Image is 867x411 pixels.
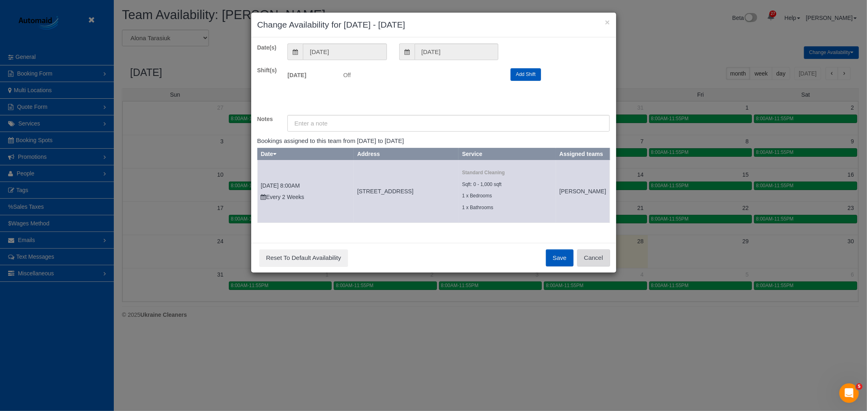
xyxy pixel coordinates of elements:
[462,182,502,187] small: Sqft: 0 - 1,000 sqft
[462,205,493,210] small: 1 x Bathrooms
[257,138,610,145] h4: Bookings assigned to this team from [DATE] to [DATE]
[251,115,282,123] label: Notes
[354,148,458,160] th: Address
[605,18,610,26] button: ×
[458,148,556,160] th: Service
[462,170,505,175] strong: Standard Cleaning
[281,68,337,79] label: [DATE]
[337,68,505,79] span: Off
[462,193,492,199] small: 1 x Bedrooms
[251,66,282,74] label: Shift(s)
[856,383,863,390] span: 5
[251,13,616,273] sui-modal: Change Availability for 08/30/2025 - 08/30/2025
[261,182,350,190] p: [DATE] 8:00AM
[511,68,541,81] button: Add Shift
[259,249,348,266] button: Reset To Default Availability
[546,249,574,266] button: Save
[257,148,354,160] th: Date
[458,160,556,223] td: Service location
[556,160,610,223] td: Assigned teams
[556,148,610,160] th: Assigned teams
[577,249,610,266] button: Cancel
[839,383,859,403] iframe: Intercom live chat
[415,43,498,60] input: To
[257,19,610,31] h3: Change Availability for [DATE] - [DATE]
[257,160,354,223] td: Schedule date
[251,43,282,52] label: Date(s)
[354,160,458,223] td: Service location
[287,115,610,132] input: Enter a note
[303,43,387,60] input: From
